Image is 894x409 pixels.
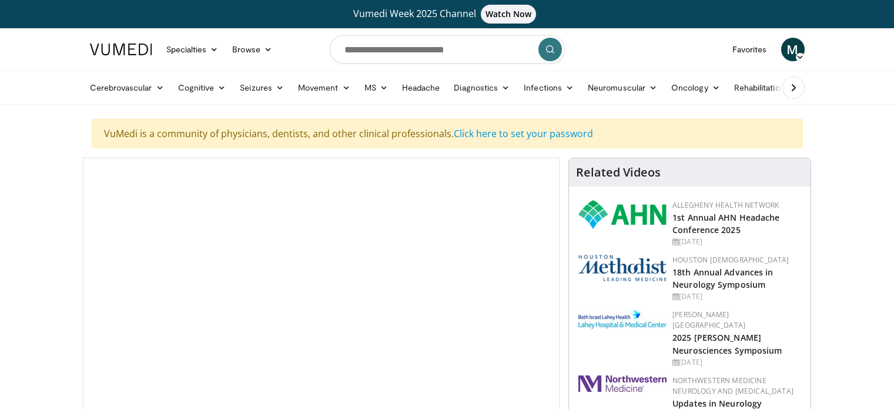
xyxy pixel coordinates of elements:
input: Search topics, interventions [330,35,565,64]
a: Houston [DEMOGRAPHIC_DATA] [672,255,789,265]
a: Specialties [159,38,226,61]
a: Click here to set your password [454,127,593,140]
a: Favorites [725,38,774,61]
a: Seizures [233,76,291,99]
a: [PERSON_NAME][GEOGRAPHIC_DATA] [672,310,745,330]
a: 18th Annual Advances in Neurology Symposium [672,267,773,290]
a: 2025 [PERSON_NAME] Neurosciences Symposium [672,332,782,355]
a: Cognitive [171,76,233,99]
a: M [781,38,805,61]
a: Allegheny Health Network [672,200,779,210]
a: MS [357,76,395,99]
span: Vumedi Week 2025 Channel [353,7,541,20]
h4: Related Videos [576,165,661,179]
span: Watch Now [481,5,537,24]
div: VuMedi is a community of physicians, dentists, and other clinical professionals. [92,119,803,148]
a: Headache [395,76,447,99]
a: Movement [291,76,357,99]
a: Neuromuscular [581,76,664,99]
img: 2a462fb6-9365-492a-ac79-3166a6f924d8.png.150x105_q85_autocrop_double_scale_upscale_version-0.2.jpg [578,375,667,392]
a: Northwestern Medicine Neurology and [MEDICAL_DATA] [672,375,793,396]
a: Cerebrovascular [83,76,171,99]
a: Oncology [664,76,727,99]
div: [DATE] [672,357,801,368]
a: Rehabilitation [727,76,792,99]
div: [DATE] [672,237,801,247]
img: 5e4488cc-e109-4a4e-9fd9-73bb9237ee91.png.150x105_q85_autocrop_double_scale_upscale_version-0.2.png [578,255,667,281]
a: Vumedi Week 2025 ChannelWatch Now [92,5,803,24]
a: 1st Annual AHN Headache Conference 2025 [672,212,779,235]
img: e7977282-282c-4444-820d-7cc2733560fd.jpg.150x105_q85_autocrop_double_scale_upscale_version-0.2.jpg [578,310,667,329]
div: [DATE] [672,291,801,302]
a: Browse [225,38,279,61]
a: Infections [517,76,581,99]
img: VuMedi Logo [90,44,152,55]
a: Diagnostics [447,76,517,99]
img: 628ffacf-ddeb-4409-8647-b4d1102df243.png.150x105_q85_autocrop_double_scale_upscale_version-0.2.png [578,200,667,229]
